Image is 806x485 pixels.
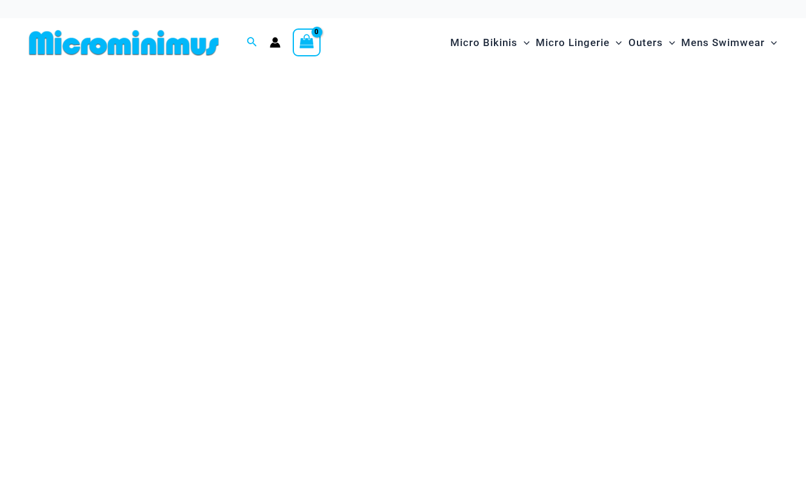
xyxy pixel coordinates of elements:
[293,28,321,56] a: View Shopping Cart, empty
[24,29,224,56] img: MM SHOP LOGO FLAT
[445,22,782,63] nav: Site Navigation
[533,24,625,61] a: Micro LingerieMenu ToggleMenu Toggle
[447,24,533,61] a: Micro BikinisMenu ToggleMenu Toggle
[536,27,610,58] span: Micro Lingerie
[518,27,530,58] span: Menu Toggle
[628,27,663,58] span: Outers
[450,27,518,58] span: Micro Bikinis
[270,37,281,48] a: Account icon link
[765,27,777,58] span: Menu Toggle
[625,24,678,61] a: OutersMenu ToggleMenu Toggle
[610,27,622,58] span: Menu Toggle
[678,24,780,61] a: Mens SwimwearMenu ToggleMenu Toggle
[247,35,258,50] a: Search icon link
[681,27,765,58] span: Mens Swimwear
[663,27,675,58] span: Menu Toggle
